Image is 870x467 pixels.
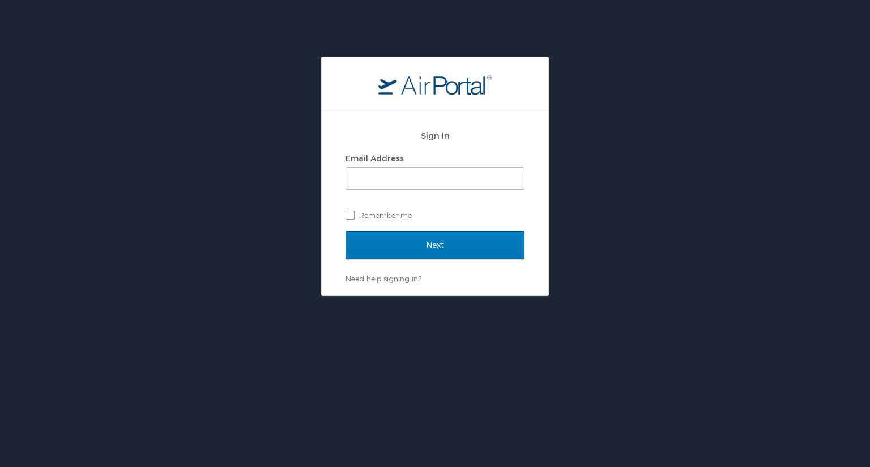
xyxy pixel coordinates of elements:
input: Next [346,231,524,259]
label: Email Address [346,153,404,163]
label: Remember me [346,207,524,224]
img: logo [378,74,492,95]
a: Need help signing in? [346,274,421,283]
h2: Sign In [346,129,524,142]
